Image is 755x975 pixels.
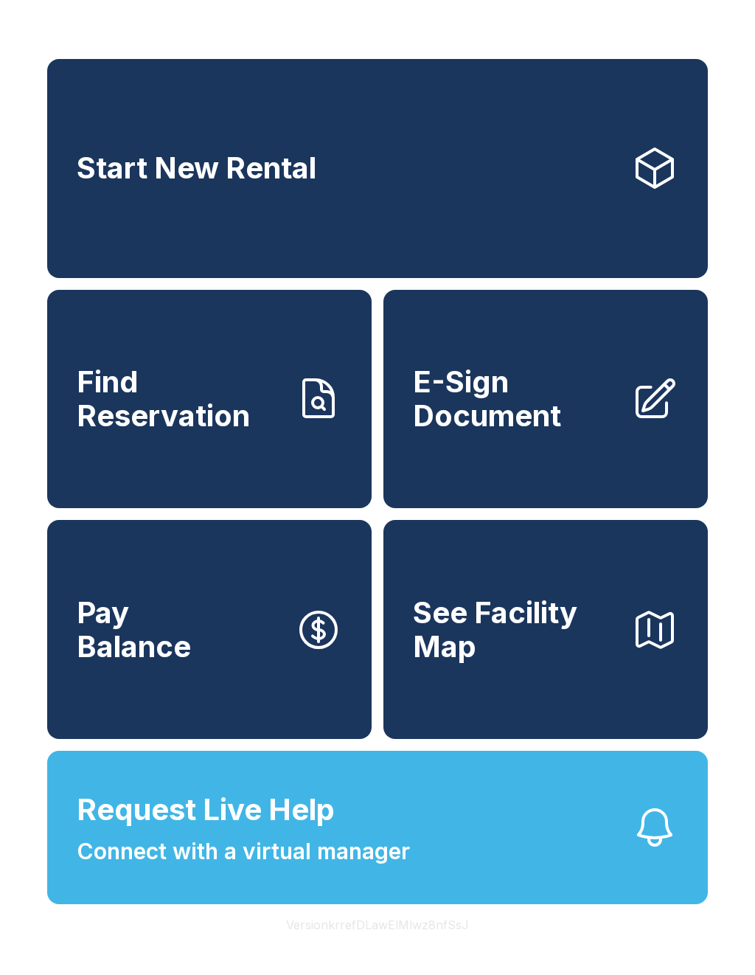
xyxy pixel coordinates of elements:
[77,788,335,832] span: Request Live Help
[274,904,481,945] button: VersionkrrefDLawElMlwz8nfSsJ
[47,520,372,739] button: PayBalance
[47,59,708,278] a: Start New Rental
[413,365,619,432] span: E-Sign Document
[47,751,708,904] button: Request Live HelpConnect with a virtual manager
[77,365,283,432] span: Find Reservation
[47,290,372,509] a: Find Reservation
[383,290,708,509] a: E-Sign Document
[413,596,619,663] span: See Facility Map
[77,596,191,663] span: Pay Balance
[77,151,316,185] span: Start New Rental
[77,835,410,868] span: Connect with a virtual manager
[383,520,708,739] button: See Facility Map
